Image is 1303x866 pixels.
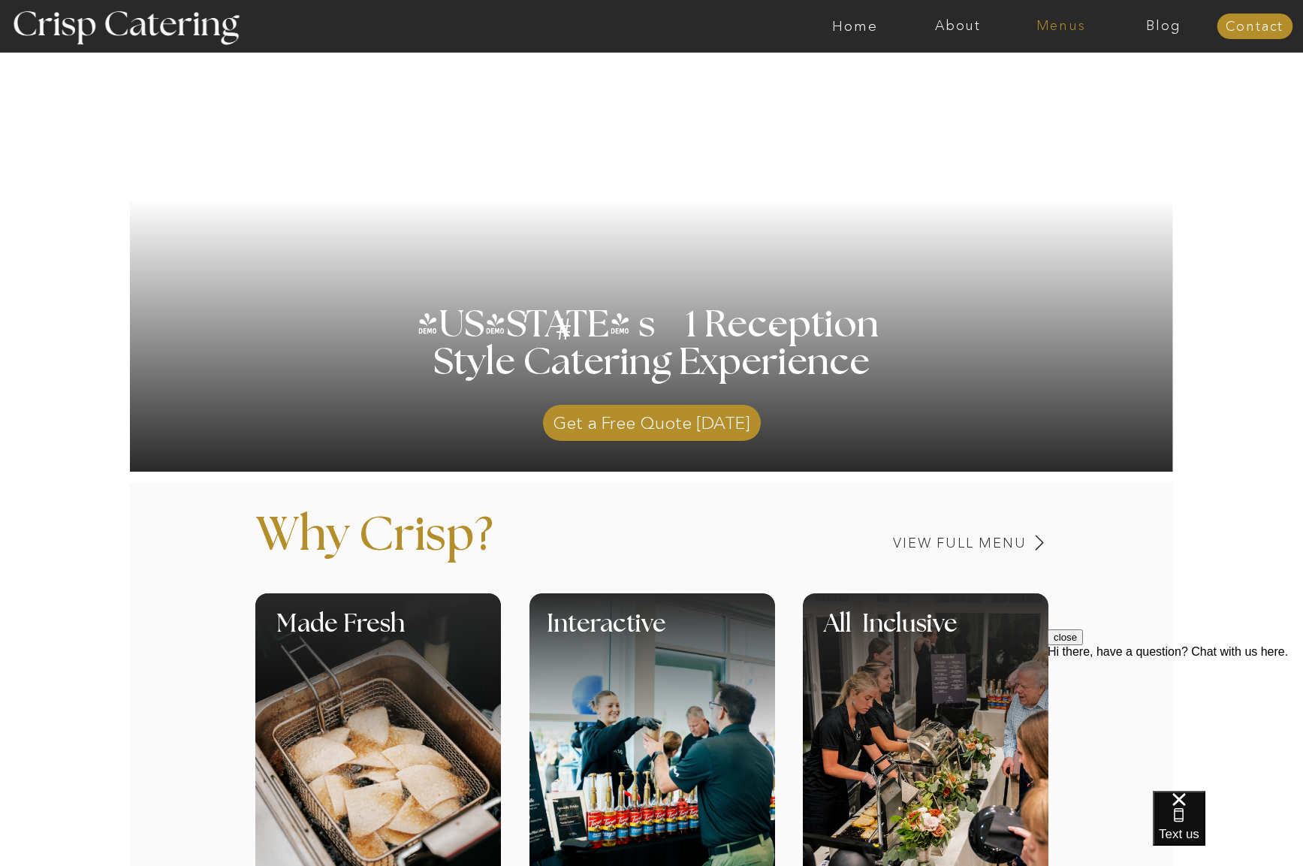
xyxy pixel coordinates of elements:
[543,397,761,441] a: Get a Free Quote [DATE]
[739,288,783,373] h3: '
[276,612,553,656] h1: Made Fresh
[523,315,608,358] h3: #
[804,19,906,34] a: Home
[824,612,1093,656] h1: All Inclusive
[255,512,659,581] p: Why Crisp?
[1217,20,1292,35] a: Contact
[415,306,888,419] h1: [US_STATE] s 1 Reception Style Catering Experience
[1112,19,1215,34] a: Blog
[1009,19,1112,34] a: Menus
[789,536,1027,551] a: View Full Menu
[547,612,868,656] h1: Interactive
[1153,791,1303,866] iframe: podium webchat widget bubble
[1048,629,1303,810] iframe: podium webchat widget prompt
[906,19,1009,34] a: About
[495,306,556,343] h3: '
